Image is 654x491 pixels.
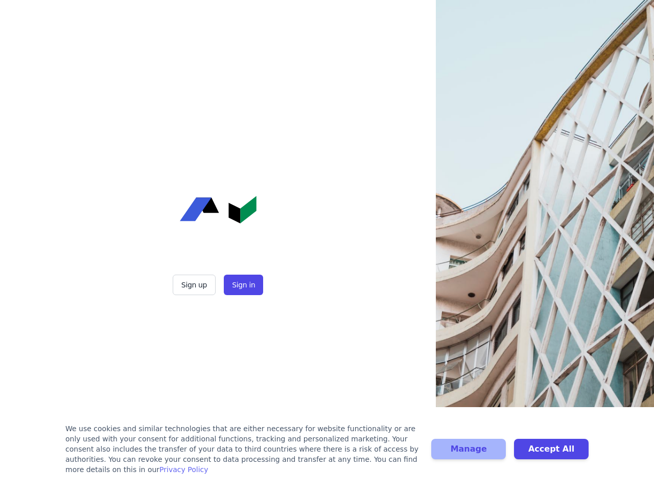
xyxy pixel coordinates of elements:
button: Accept All [514,439,589,459]
a: Privacy Policy [159,465,208,474]
button: Sign in [224,275,263,295]
img: Concular [180,196,256,224]
div: We use cookies and similar technologies that are either necessary for website functionality or ar... [65,423,419,475]
button: Sign up [173,275,216,295]
button: Manage [431,439,506,459]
